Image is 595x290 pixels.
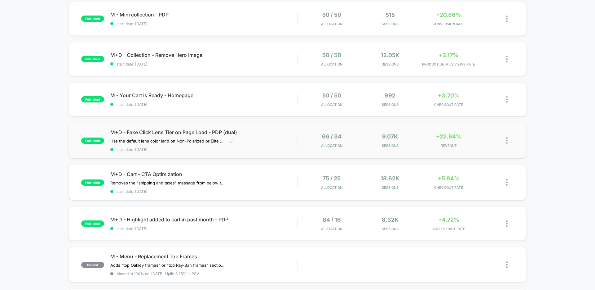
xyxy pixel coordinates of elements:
[322,133,342,140] span: 66 / 34
[363,143,418,148] span: Sessions
[506,261,508,268] img: close
[321,102,342,107] span: Allocation
[363,22,418,26] span: Sessions
[81,96,104,102] span: published
[438,92,460,99] span: +3.70%
[322,52,341,58] span: 50 / 50
[323,216,341,223] span: 84 / 16
[110,21,297,26] span: start date: [DATE]
[321,22,342,26] span: Allocation
[506,137,508,144] img: close
[323,175,341,182] span: 75 / 25
[110,62,297,66] span: start date: [DATE]
[382,216,399,223] span: 8.32k
[322,11,341,18] span: 50 / 50
[381,175,399,182] span: 18.62k
[321,185,342,190] span: Allocation
[81,179,104,186] span: published
[110,263,225,268] span: Adds "top Oakley frames" or "top Ray-Ban frames" section to replacement lenses for Oakley and Ray...
[110,129,297,135] span: M+D - Fake Click Lens Tier on Page Load - PDP (dual)
[81,138,104,144] span: published
[421,143,476,148] span: REVENUE
[382,133,398,140] span: 9.07k
[110,52,297,58] span: M+D - Collection - Remove Hero Image
[110,92,297,98] span: M - Your Cart is Ready - Homepage
[506,16,508,22] img: close
[363,102,418,107] span: Sessions
[321,227,342,231] span: Allocation
[110,226,297,231] span: start date: [DATE]
[506,179,508,186] img: close
[421,102,476,107] span: CHECKOUT RATE
[110,216,297,223] span: M+D - Highlight added to cart in past month - PDP
[110,180,225,185] span: Removes the "shipping and taxes" message from below the CTA and replaces it with message about re...
[506,220,508,227] img: close
[81,262,104,268] span: paused
[110,189,297,194] span: start date: [DATE]
[386,11,395,18] span: 515
[117,271,199,276] span: Moved to 100% on: [DATE] . Uplift: 3.25% in PSV
[436,11,461,18] span: +20.86%
[110,138,225,143] span: Has the default lens color land on Non-Polarized or Elite Polarized to see if that performs bette...
[81,56,104,62] span: published
[363,185,418,190] span: Sessions
[421,62,476,66] span: PRODUCT DETAILS VIEWS RATE
[381,52,399,58] span: 12.05k
[385,92,395,99] span: 992
[81,16,104,22] span: published
[322,92,341,99] span: 50 / 50
[110,102,297,107] span: start date: [DATE]
[110,171,297,177] span: M+D - Cart - CTA Optimization
[436,133,461,140] span: +22.94%
[438,216,459,223] span: +4.72%
[110,11,297,18] span: M - Mini collection - PDP
[110,253,297,260] span: M - Menu - Replacement Top Frames
[421,22,476,26] span: CONVERSION RATE
[321,62,342,66] span: Allocation
[506,96,508,103] img: close
[321,143,342,148] span: Allocation
[110,147,297,152] span: start date: [DATE]
[421,185,476,190] span: CHECKOUT RATE
[363,227,418,231] span: Sessions
[363,62,418,66] span: Sessions
[81,220,104,227] span: published
[421,227,476,231] span: ADD TO CART RATE
[439,52,458,58] span: +2.17%
[506,56,508,62] img: close
[438,175,460,182] span: +5.84%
